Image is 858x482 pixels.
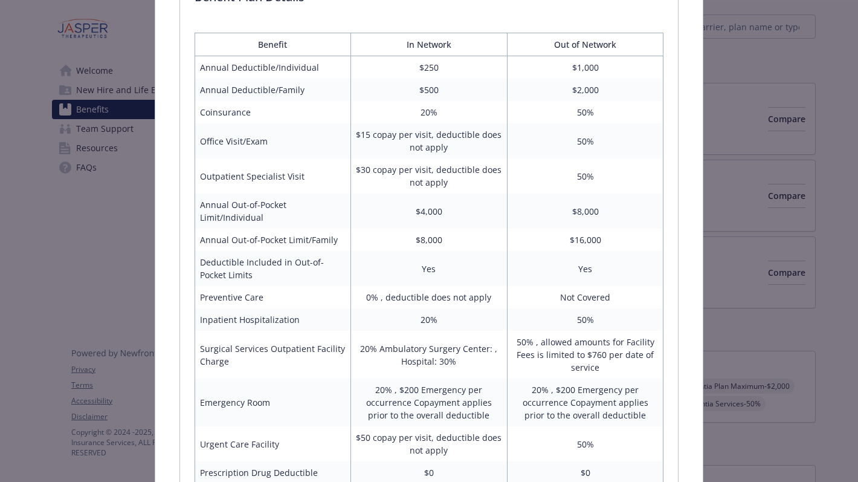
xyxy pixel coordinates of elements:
[507,426,663,461] td: 50%
[507,101,663,123] td: 50%
[351,379,508,426] td: 20% , $200 Emergency per occurrence Copayment applies prior to the overall deductible
[351,286,508,308] td: 0% , deductible does not apply
[507,79,663,101] td: $2,000
[507,286,663,308] td: Not Covered
[507,379,663,426] td: 20% , $200 Emergency per occurrence Copayment applies prior to the overall deductible
[351,331,508,379] td: 20% Ambulatory Surgery Center: , Hospital: 30%
[195,123,351,158] td: Office Visit/Exam
[351,79,508,101] td: $500
[507,123,663,158] td: 50%
[195,158,351,194] td: Outpatient Specialist Visit
[195,101,351,123] td: Coinsurance
[351,123,508,158] td: $15 copay per visit, deductible does not apply
[351,33,508,56] th: In Network
[195,308,351,331] td: Inpatient Hospitalization
[195,79,351,101] td: Annual Deductible/Family
[351,56,508,79] td: $250
[195,286,351,308] td: Preventive Care
[195,229,351,251] td: Annual Out-of-Pocket Limit/Family
[507,33,663,56] th: Out of Network
[195,331,351,379] td: Surgical Services Outpatient Facility Charge
[507,251,663,286] td: Yes
[195,194,351,229] td: Annual Out-of-Pocket Limit/Individual
[195,379,351,426] td: Emergency Room
[351,158,508,194] td: $30 copay per visit, deductible does not apply
[507,308,663,331] td: 50%
[507,331,663,379] td: 50% , allowed amounts for Facility Fees is limited to $760 per date of service
[507,229,663,251] td: $16,000
[351,251,508,286] td: Yes
[351,194,508,229] td: $4,000
[351,426,508,461] td: $50 copay per visit, deductible does not apply
[351,101,508,123] td: 20%
[507,56,663,79] td: $1,000
[195,426,351,461] td: Urgent Care Facility
[195,56,351,79] td: Annual Deductible/Individual
[195,33,351,56] th: Benefit
[507,194,663,229] td: $8,000
[351,308,508,331] td: 20%
[507,158,663,194] td: 50%
[195,251,351,286] td: Deductible Included in Out-of-Pocket Limits
[351,229,508,251] td: $8,000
